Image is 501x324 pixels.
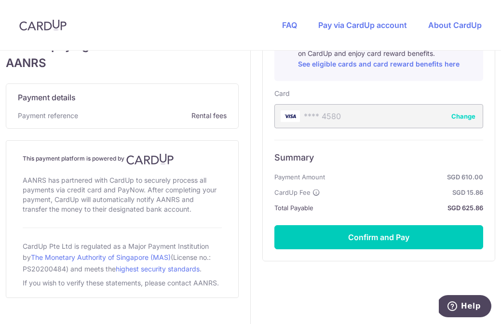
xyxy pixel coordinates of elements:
p: Pay with your credit card for this and other payments on CardUp and enjoy card reward benefits. [298,39,475,70]
span: Payment details [18,92,76,103]
h4: This payment platform is powered by [23,153,222,165]
img: CardUp [126,153,174,165]
a: highest security standards [116,265,200,273]
a: Pay via CardUp account [318,20,407,30]
label: Card [274,89,290,98]
a: The Monetary Authority of Singapore (MAS) [31,253,171,261]
button: Confirm and Pay [274,225,483,249]
button: Change [451,111,475,121]
strong: SGD 625.86 [317,202,483,214]
a: FAQ [282,20,297,30]
span: Payment Amount [274,171,325,183]
a: About CardUp [428,20,482,30]
iframe: Opens a widget where you can find more information [439,295,491,319]
span: AANRS [6,54,239,72]
span: Total Payable [274,202,313,214]
span: CardUp Fee [274,187,311,198]
div: AANRS has partnered with CardUp to securely process all payments via credit card and PayNow. Afte... [23,174,222,216]
img: CardUp [19,19,67,31]
a: See eligible cards and card reward benefits here [298,60,460,68]
span: Rental fees [82,111,227,121]
strong: SGD 15.86 [324,187,483,198]
span: Payment reference [18,111,78,121]
div: CardUp Pte Ltd is regulated as a Major Payment Institution by (License no.: PS20200484) and meets... [23,240,222,276]
strong: SGD 610.00 [329,171,483,183]
h6: Summary [274,152,483,163]
div: If you wish to verify these statements, please contact AANRS. [23,276,221,290]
